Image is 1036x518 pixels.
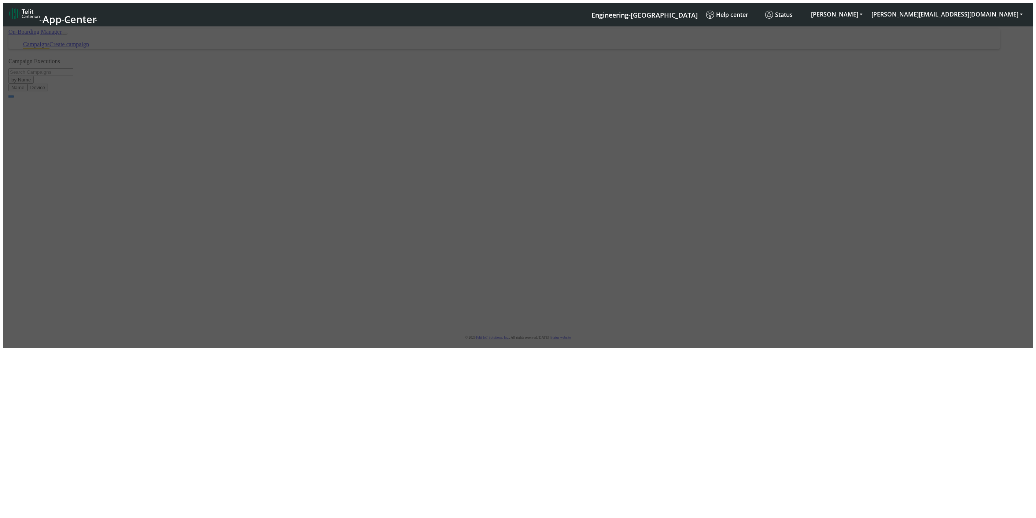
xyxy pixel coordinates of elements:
button: [PERSON_NAME] [807,8,867,21]
img: knowledge.svg [706,11,714,19]
a: App Center [9,6,96,23]
a: Your current platform instance [591,8,697,21]
span: App Center [43,12,97,26]
a: Help center [703,8,762,22]
span: Engineering-[GEOGRAPHIC_DATA] [591,11,698,19]
a: Status [762,8,807,22]
span: Status [765,11,793,19]
button: [PERSON_NAME][EMAIL_ADDRESS][DOMAIN_NAME] [867,8,1027,21]
span: Help center [706,11,748,19]
img: logo-telit-cinterion-gw-new.png [9,8,40,19]
img: status.svg [765,11,773,19]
